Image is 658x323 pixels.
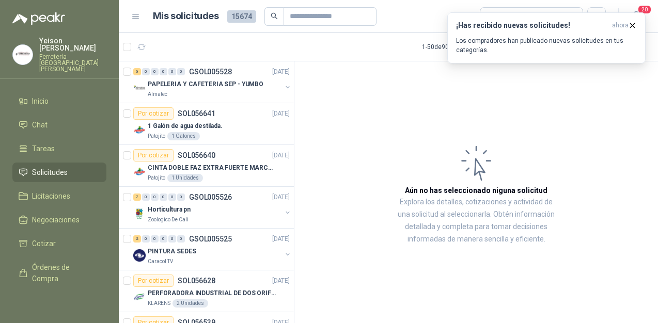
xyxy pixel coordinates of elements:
p: Explora los detalles, cotizaciones y actividad de una solicitud al seleccionarla. Obtén informaci... [398,196,555,246]
p: GSOL005528 [189,68,232,75]
a: Licitaciones [12,186,106,206]
p: [DATE] [272,151,290,160]
p: GSOL005526 [189,193,232,201]
a: Inicio [12,91,106,111]
div: 0 [177,193,185,201]
div: 1 Galones [167,132,200,140]
p: PERFORADORA INDUSTRIAL DE DOS ORIFICIOS [148,288,276,298]
button: 20 [627,7,646,26]
div: 2 [133,235,141,243]
p: SOL056641 [178,110,215,117]
div: 2 Unidades [173,299,208,308]
p: SOL056640 [178,152,215,159]
a: Órdenes de Compra [12,257,106,288]
span: Tareas [32,143,55,154]
img: Company Logo [133,166,146,178]
div: 0 [168,193,176,201]
span: ahora [612,21,629,30]
span: Remisiones [32,297,70,308]
a: 2 0 0 0 0 0 GSOL005525[DATE] Company LogoPINTURA SEDESCaracol TV [133,233,292,266]
div: 0 [160,235,167,243]
h1: Mis solicitudes [153,9,219,24]
a: Solicitudes [12,163,106,182]
p: Ferretería [GEOGRAPHIC_DATA][PERSON_NAME] [39,54,106,72]
p: PINTURA SEDES [148,247,196,256]
img: Company Logo [133,291,146,303]
h3: Aún no has seleccionado niguna solicitud [405,185,547,196]
button: ¡Has recibido nuevas solicitudes!ahora Los compradores han publicado nuevas solicitudes en tus ca... [447,12,646,63]
p: Zoologico De Cali [148,216,189,224]
span: Licitaciones [32,190,70,202]
div: 7 [133,193,141,201]
a: 7 0 0 0 0 0 GSOL005526[DATE] Company LogoHorticultura pnZoologico De Cali [133,191,292,224]
p: GSOL005525 [189,235,232,243]
div: 0 [151,68,159,75]
h3: ¡Has recibido nuevas solicitudes! [456,21,608,30]
p: PAPELERIA Y CAFETERIA SEP - YUMBO [148,79,263,89]
div: 0 [142,193,150,201]
p: KLARENS [148,299,170,308]
span: 20 [637,5,652,14]
div: 0 [177,68,185,75]
img: Company Logo [133,124,146,136]
a: Negociaciones [12,210,106,230]
div: 0 [168,68,176,75]
a: Tareas [12,139,106,158]
img: Company Logo [133,207,146,220]
div: 1 Unidades [167,174,203,182]
p: Los compradores han publicado nuevas solicitudes en tus categorías. [456,36,637,55]
div: 0 [177,235,185,243]
div: 6 [133,68,141,75]
img: Logo peakr [12,12,65,25]
a: Por cotizarSOL056641[DATE] Company Logo1 Galón de agua destilada.Patojito1 Galones [119,103,294,145]
p: Patojito [148,132,165,140]
div: Por cotizar [133,107,174,120]
span: 15674 [227,10,256,23]
a: Remisiones [12,293,106,312]
div: 0 [151,193,159,201]
span: search [271,12,278,20]
span: Chat [32,119,48,131]
img: Company Logo [13,45,33,64]
p: SOL056628 [178,277,215,284]
div: 0 [151,235,159,243]
div: 0 [160,193,167,201]
div: 0 [142,68,150,75]
p: Caracol TV [148,257,173,266]
a: 6 0 0 0 0 0 GSOL005528[DATE] Company LogoPAPELERIA Y CAFETERIA SEP - YUMBOAlmatec [133,66,292,99]
p: [DATE] [272,67,290,77]
div: 0 [142,235,150,243]
a: Por cotizarSOL056640[DATE] Company LogoCINTA DOBLE FAZ EXTRA FUERTE MARCA:3MPatojito1 Unidades [119,145,294,187]
a: Por cotizarSOL056628[DATE] Company LogoPERFORADORA INDUSTRIAL DE DOS ORIFICIOSKLARENS2 Unidades [119,270,294,312]
a: Chat [12,115,106,135]
span: Órdenes de Compra [32,262,97,284]
p: Horticultura pn [148,205,191,215]
a: Cotizar [12,234,106,253]
div: Todas [487,11,508,22]
div: Por cotizar [133,274,174,287]
p: Almatec [148,90,167,99]
div: 0 [160,68,167,75]
div: Por cotizar [133,149,174,161]
p: [DATE] [272,109,290,119]
img: Company Logo [133,249,146,262]
span: Negociaciones [32,214,80,225]
p: [DATE] [272,276,290,286]
p: Yeison [PERSON_NAME] [39,37,106,52]
img: Company Logo [133,82,146,94]
span: Solicitudes [32,167,68,178]
p: CINTA DOBLE FAZ EXTRA FUERTE MARCA:3M [148,163,276,173]
p: 1 Galón de agua destilada. [148,121,223,131]
p: [DATE] [272,234,290,244]
span: Cotizar [32,238,56,249]
p: Patojito [148,174,165,182]
span: Inicio [32,95,49,107]
div: 1 - 50 de 9024 [422,39,489,55]
div: 0 [168,235,176,243]
p: [DATE] [272,192,290,202]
